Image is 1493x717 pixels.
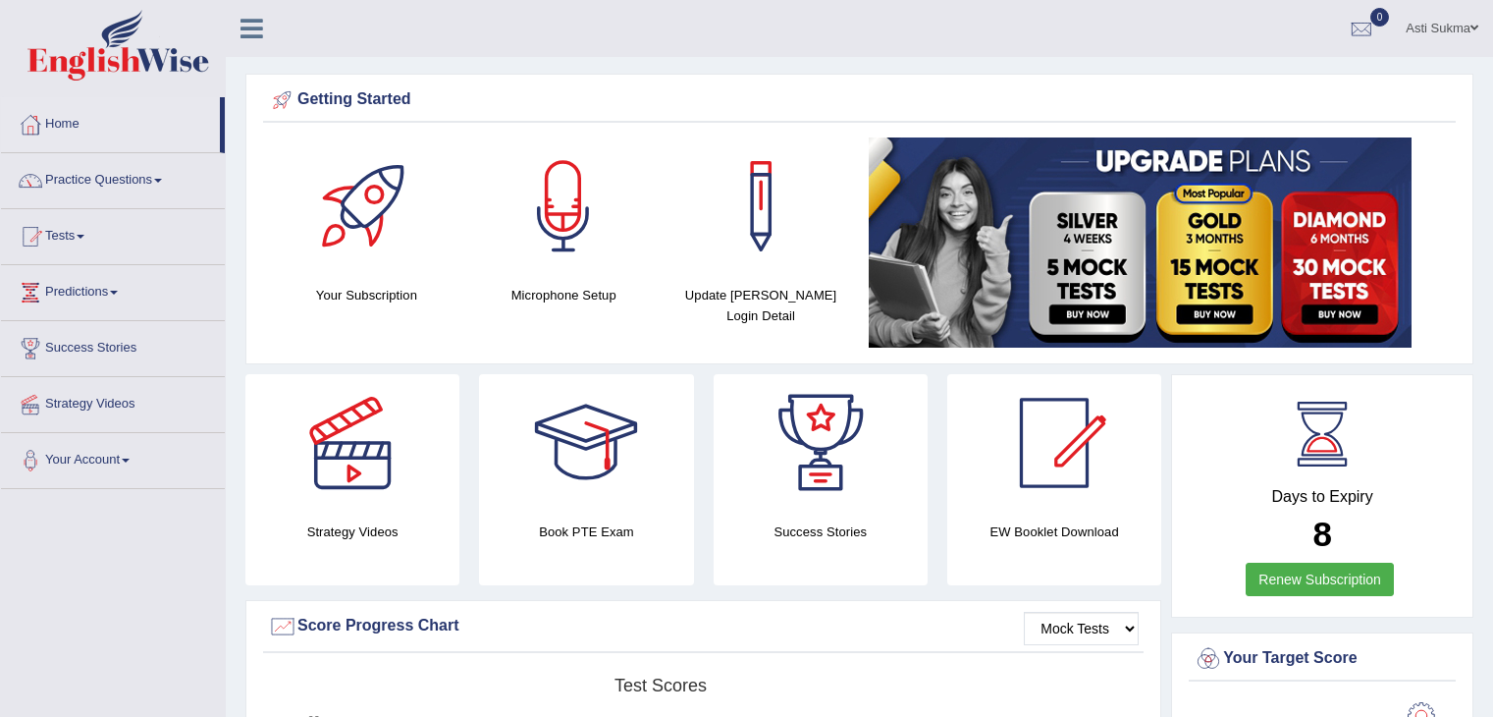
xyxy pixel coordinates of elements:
[268,612,1139,641] div: Score Progress Chart
[1194,488,1451,506] h4: Days to Expiry
[268,85,1451,115] div: Getting Started
[1,321,225,370] a: Success Stories
[714,522,928,542] h4: Success Stories
[1246,563,1394,596] a: Renew Subscription
[475,285,653,305] h4: Microphone Setup
[1,97,220,146] a: Home
[1,153,225,202] a: Practice Questions
[245,522,459,542] h4: Strategy Videos
[672,285,850,326] h4: Update [PERSON_NAME] Login Detail
[479,522,693,542] h4: Book PTE Exam
[614,676,707,695] tspan: Test scores
[1,377,225,426] a: Strategy Videos
[1,265,225,314] a: Predictions
[1194,644,1451,674] div: Your Target Score
[1312,515,1331,553] b: 8
[947,522,1161,542] h4: EW Booklet Download
[1,433,225,482] a: Your Account
[278,285,455,305] h4: Your Subscription
[1,209,225,258] a: Tests
[869,138,1412,348] img: small5.jpg
[1370,8,1390,27] span: 0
